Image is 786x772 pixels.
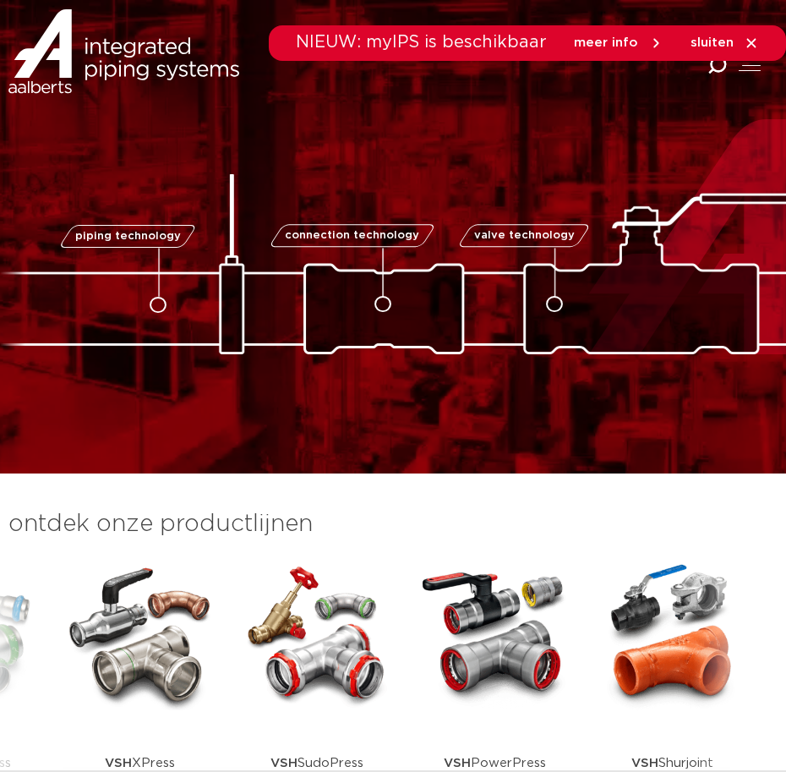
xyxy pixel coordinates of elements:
span: meer info [574,36,638,49]
span: valve technology [473,230,574,241]
strong: VSH [105,757,132,769]
strong: VSH [444,757,471,769]
span: piping technology [74,231,180,242]
strong: VSH [631,757,658,769]
span: NIEUW: myIPS is beschikbaar [296,34,547,51]
span: sluiten [690,36,734,49]
span: connection technology [286,230,420,241]
strong: VSH [270,757,297,769]
a: meer info [574,36,663,51]
a: sluiten [690,36,759,51]
h3: ontdek onze productlijnen [8,507,744,541]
